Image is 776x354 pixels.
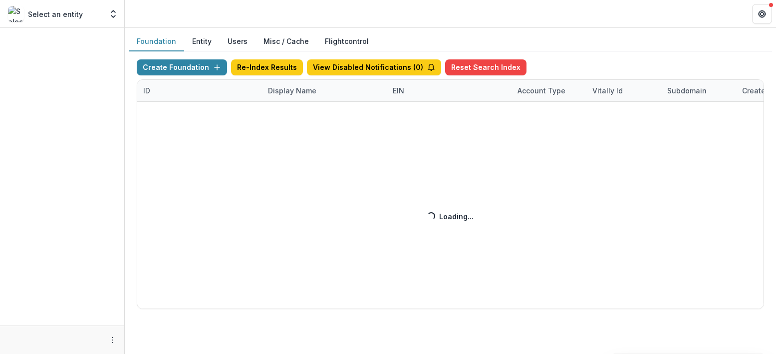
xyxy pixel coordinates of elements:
[184,32,220,51] button: Entity
[129,32,184,51] button: Foundation
[106,334,118,346] button: More
[752,4,772,24] button: Get Help
[8,6,24,22] img: Select an entity
[325,36,369,46] a: Flightcontrol
[106,4,120,24] button: Open entity switcher
[220,32,256,51] button: Users
[28,9,83,19] p: Select an entity
[256,32,317,51] button: Misc / Cache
